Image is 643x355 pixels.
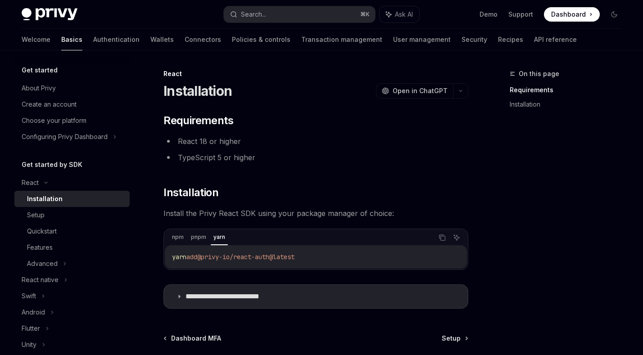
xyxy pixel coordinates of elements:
a: Policies & controls [232,29,290,50]
a: Basics [61,29,82,50]
li: TypeScript 5 or higher [163,151,468,164]
h5: Get started by SDK [22,159,82,170]
span: Requirements [163,113,233,128]
a: Setup [14,207,130,223]
h1: Installation [163,83,232,99]
a: Security [462,29,487,50]
a: Features [14,239,130,256]
span: Ask AI [395,10,413,19]
a: Installation [510,97,629,112]
div: Swift [22,291,36,301]
a: Recipes [498,29,523,50]
a: Connectors [185,29,221,50]
span: Dashboard [551,10,586,19]
a: Authentication [93,29,140,50]
div: React native [22,274,59,285]
button: Ask AI [380,6,419,22]
div: Features [27,242,53,253]
h5: Get started [22,65,58,76]
div: Flutter [22,323,40,334]
img: dark logo [22,8,77,21]
div: React [163,69,468,78]
a: Welcome [22,29,50,50]
button: Search...⌘K [224,6,375,22]
a: Dashboard [544,7,600,22]
div: Create an account [22,99,77,110]
span: ⌘ K [360,11,370,18]
button: Copy the contents from the code block [436,232,448,243]
a: Transaction management [301,29,382,50]
a: API reference [534,29,577,50]
span: Install the Privy React SDK using your package manager of choice: [163,207,468,220]
span: Setup [442,334,461,343]
div: pnpm [188,232,209,243]
a: Create an account [14,96,130,112]
span: yarn [172,253,186,261]
a: Requirements [510,83,629,97]
a: Wallets [150,29,174,50]
button: Ask AI [451,232,462,243]
span: Installation [163,185,218,200]
a: Installation [14,191,130,207]
div: Quickstart [27,226,57,237]
div: React [22,177,39,188]
a: Support [508,10,533,19]
div: Configuring Privy Dashboard [22,131,108,142]
a: Setup [442,334,467,343]
a: Quickstart [14,223,130,239]
div: npm [169,232,186,243]
div: Search... [241,9,266,20]
span: Dashboard MFA [171,334,221,343]
button: Toggle dark mode [607,7,621,22]
button: Open in ChatGPT [376,83,453,99]
a: Dashboard MFA [164,334,221,343]
span: Open in ChatGPT [393,86,448,95]
a: About Privy [14,80,130,96]
a: User management [393,29,451,50]
span: On this page [519,68,559,79]
a: Choose your platform [14,112,130,129]
span: add [186,253,197,261]
div: Unity [22,339,36,350]
div: yarn [211,232,228,243]
div: Advanced [27,258,58,269]
div: Android [22,307,45,318]
div: Choose your platform [22,115,86,126]
a: Demo [480,10,498,19]
div: Installation [27,193,63,204]
div: About Privy [22,83,56,94]
div: Setup [27,210,45,220]
li: React 18 or higher [163,135,468,148]
span: @privy-io/react-auth@latest [197,253,294,261]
